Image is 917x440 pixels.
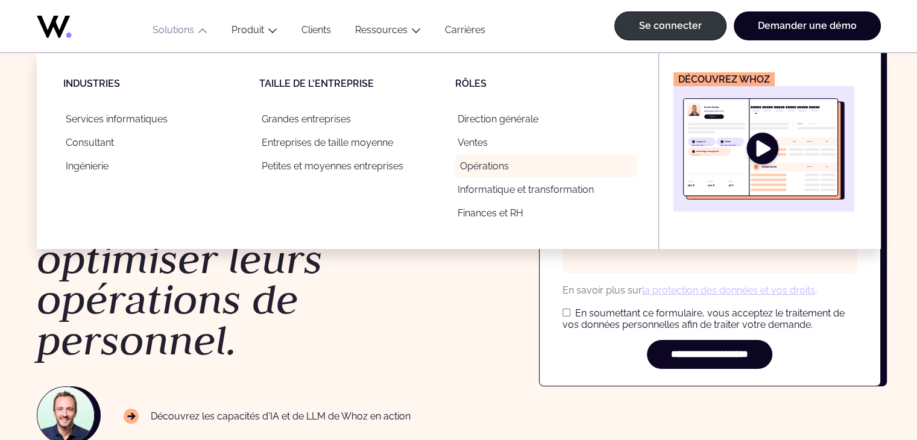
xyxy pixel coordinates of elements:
a: Grandes entreprises [259,107,441,131]
a: Opérations [455,154,637,178]
font: Carrières [445,24,485,36]
input: En soumettant ce formulaire, vous acceptez le traitement de vos données personnelles afin de trai... [562,309,570,316]
font: . [815,284,817,296]
font: Solutions [153,24,194,36]
a: Ressources [355,24,408,36]
font: Taille de l'entreprise [259,78,374,89]
a: Direction générale [455,107,637,131]
font: Clients [301,24,331,36]
button: Ressources [343,24,433,40]
a: la protection des données et vos droits [642,284,815,296]
font: Petites et moyennes entreprises [262,160,403,172]
a: Se connecter [614,11,726,40]
a: Carrières [433,24,497,40]
font: Finances et RH [458,207,523,219]
a: Ventes [455,131,637,154]
font: Ventes [458,137,488,148]
font: Opérations [460,160,509,172]
a: Ingénierie [63,154,245,178]
font: Rôles [455,78,487,89]
a: Informatique et transformation [455,178,637,201]
font: Demander une démo [758,20,857,31]
a: Consultant [63,131,245,154]
font: Industries [63,78,120,89]
font: Entreprises de taille moyenne [262,137,393,148]
a: Découvrez Whoz [673,72,854,212]
font: l'IA de Whoz pour optimiser leurs opérations de personnel. [37,151,433,366]
a: Produit [232,24,264,36]
a: Services informatiques [63,107,245,131]
font: En savoir plus sur [562,284,642,296]
font: Découvrez Whoz [678,74,770,85]
font: Découvrez les capacités d'IA et de LLM de Whoz en action [151,410,411,422]
font: Consultant [66,137,114,148]
button: Solutions [140,24,219,40]
a: Entreprises de taille moyenne [259,131,441,154]
button: Produit [219,24,289,40]
font: En soumettant ce formulaire, vous acceptez le traitement de vos données personnelles afin de trai... [562,307,845,330]
font: Ingénierie [66,160,109,172]
iframe: Chatbot [837,360,900,423]
font: Se connecter [639,20,702,31]
a: Demander une démo [734,11,881,40]
font: Informatique et transformation [458,184,594,195]
a: Petites et moyennes entreprises [259,154,441,178]
font: Direction générale [458,113,538,125]
font: Services informatiques [66,113,168,125]
a: Finances et RH [455,201,637,225]
a: Clients [289,24,343,40]
font: Grandes entreprises [262,113,351,125]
